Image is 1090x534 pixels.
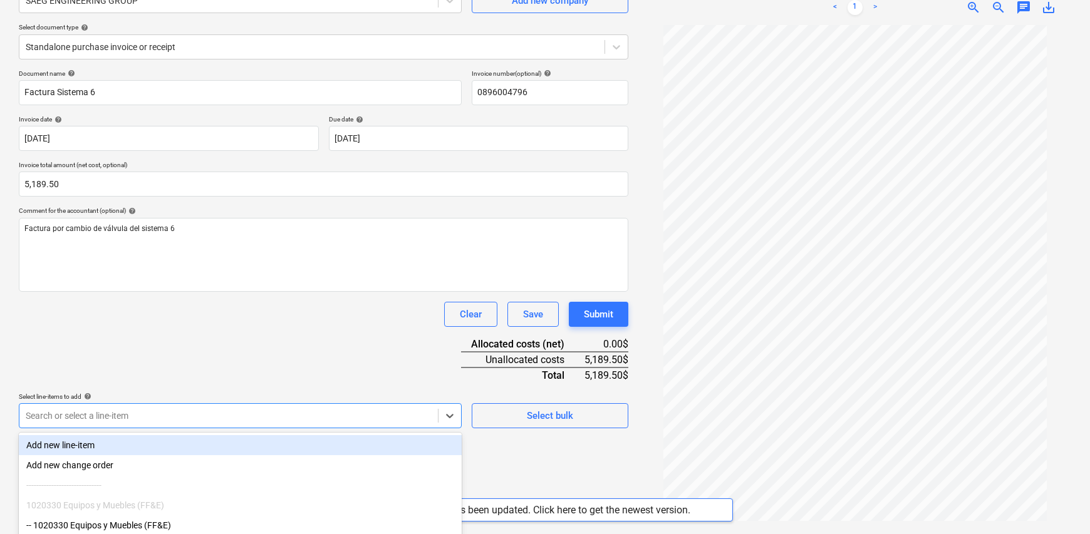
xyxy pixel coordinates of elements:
[65,69,75,77] span: help
[461,337,584,352] div: Allocated costs (net)
[19,161,628,172] p: Invoice total amount (net cost, optional)
[569,302,628,327] button: Submit
[388,504,690,516] div: Planyard app has been updated. Click here to get the newest version.
[126,207,136,215] span: help
[19,69,462,78] div: Document name
[1027,474,1090,534] div: Widget de chat
[523,306,543,322] div: Save
[353,116,363,123] span: help
[19,80,462,105] input: Document name
[461,367,584,383] div: Total
[584,306,613,322] div: Submit
[19,207,628,215] div: Comment for the accountant (optional)
[19,495,462,515] div: 1020330 Equipos y Muebles (FF&E)
[19,475,462,495] div: ------------------------------
[19,393,462,401] div: Select line-items to add
[584,352,628,367] div: 5,189.50$
[81,393,91,400] span: help
[329,126,629,151] input: Due date not specified
[507,302,559,327] button: Save
[472,80,628,105] input: Invoice number
[19,435,462,455] div: Add new line-item
[24,224,175,233] span: Factura por cambio de válvula del sistema 6
[19,455,462,475] div: Add new change order
[329,115,629,123] div: Due date
[19,172,628,197] input: Invoice total amount (net cost, optional)
[444,302,497,327] button: Clear
[52,116,62,123] span: help
[19,126,319,151] input: Invoice date not specified
[472,69,628,78] div: Invoice number (optional)
[472,403,628,428] button: Select bulk
[776,6,873,21] div: Project fetching failed
[1027,474,1090,534] iframe: Chat Widget
[19,115,319,123] div: Invoice date
[584,337,628,352] div: 0.00$
[541,69,551,77] span: help
[584,367,628,383] div: 5,189.50$
[527,408,573,424] div: Select bulk
[19,23,628,31] div: Select document type
[460,306,482,322] div: Clear
[461,352,584,367] div: Unallocated costs
[78,24,88,31] span: help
